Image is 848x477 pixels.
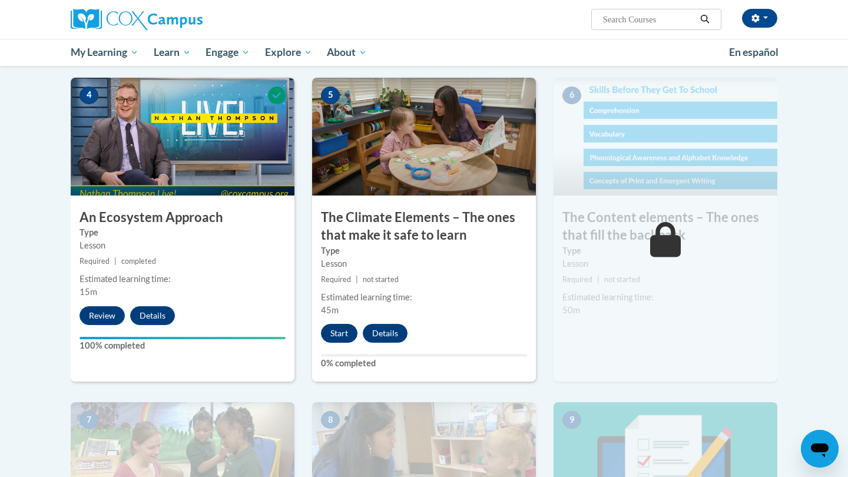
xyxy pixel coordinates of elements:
[321,357,527,370] label: 0% completed
[597,275,599,284] span: |
[71,9,294,30] a: Cox Campus
[321,411,340,429] span: 8
[63,39,146,66] a: My Learning
[801,430,839,468] iframe: Button to launch messaging window, conversation in progress
[79,306,125,325] button: Review
[206,45,250,59] span: Engage
[321,244,527,257] label: Type
[71,45,138,59] span: My Learning
[562,275,592,284] span: Required
[321,305,339,315] span: 45m
[71,9,203,30] img: Cox Campus
[604,275,640,284] span: not started
[321,87,340,104] span: 5
[154,45,191,59] span: Learn
[327,45,367,59] span: About
[363,275,399,284] span: not started
[554,78,777,196] img: Course Image
[363,324,408,343] button: Details
[130,306,175,325] button: Details
[198,39,257,66] a: Engage
[79,87,98,104] span: 4
[562,257,768,270] div: Lesson
[321,291,527,304] div: Estimated learning time:
[79,257,110,266] span: Required
[554,208,777,245] h3: The Content elements – The ones that fill the backpack
[79,273,286,286] div: Estimated learning time:
[321,257,527,270] div: Lesson
[146,39,198,66] a: Learn
[121,257,156,266] span: completed
[79,339,286,352] label: 100% completed
[696,12,714,26] button: Search
[71,208,294,227] h3: An Ecosystem Approach
[265,45,312,59] span: Explore
[562,291,768,304] div: Estimated learning time:
[562,411,581,429] span: 9
[312,208,536,245] h3: The Climate Elements – The ones that make it safe to learn
[79,239,286,252] div: Lesson
[602,12,696,26] input: Search Courses
[257,39,320,66] a: Explore
[114,257,117,266] span: |
[562,87,581,104] span: 6
[562,244,768,257] label: Type
[71,78,294,196] img: Course Image
[79,226,286,239] label: Type
[562,305,580,315] span: 50m
[321,324,357,343] button: Start
[320,39,375,66] a: About
[356,275,358,284] span: |
[742,9,777,28] button: Account Settings
[53,39,795,66] div: Main menu
[79,337,286,339] div: Your progress
[321,275,351,284] span: Required
[79,411,98,429] span: 7
[79,287,97,297] span: 15m
[312,78,536,196] img: Course Image
[729,46,779,58] span: En español
[721,40,786,65] a: En español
